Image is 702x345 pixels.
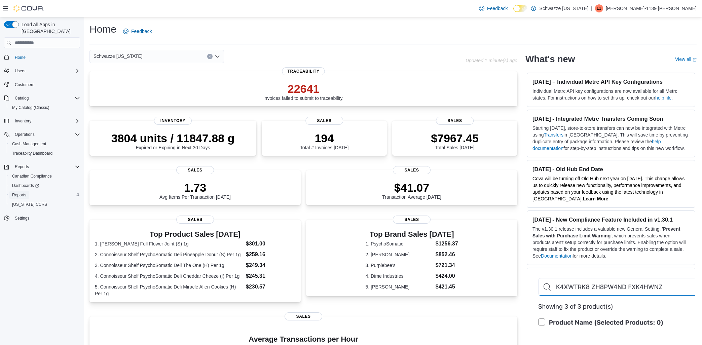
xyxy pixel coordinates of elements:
[1,80,83,89] button: Customers
[655,95,671,101] a: help file
[9,149,80,157] span: Traceabilty Dashboard
[15,118,31,124] span: Inventory
[305,117,343,125] span: Sales
[176,216,214,224] span: Sales
[215,54,220,59] button: Open list of options
[540,4,589,12] p: Schwazze [US_STATE]
[12,80,80,89] span: Customers
[263,82,344,101] div: Invoices failed to submit to traceability.
[13,5,44,12] img: Cova
[12,183,39,188] span: Dashboards
[1,162,83,171] button: Reports
[12,117,34,125] button: Inventory
[1,66,83,76] button: Users
[300,131,348,150] div: Total # Invoices [DATE]
[159,181,231,194] p: 1.73
[7,171,83,181] button: Canadian Compliance
[1,130,83,139] button: Operations
[9,200,80,208] span: Washington CCRS
[12,163,80,171] span: Reports
[366,262,433,269] dt: 3. Purplebee's
[12,94,80,102] span: Catalog
[176,166,214,174] span: Sales
[15,164,29,169] span: Reports
[12,141,46,147] span: Cash Management
[95,273,243,279] dt: 4. Connoisseur Shelf PsychoSomatic Deli Cheddar Cheeze (I) Per 1g
[95,283,243,297] dt: 5. Connoisseur Shelf PsychoSomatic Deli Miracle Alien Cookies (H) Per 1g
[436,240,458,248] dd: $1256.37
[263,82,344,95] p: 22641
[9,149,55,157] a: Traceabilty Dashboard
[532,115,690,122] h3: [DATE] - Integrated Metrc Transfers Coming Soon
[111,131,235,150] div: Expired or Expiring in Next 30 Days
[95,262,243,269] dt: 3. Connoisseur Shelf PsychoSomatic Deli The One (H) Per 1g
[9,200,50,208] a: [US_STATE] CCRS
[285,312,322,320] span: Sales
[382,181,441,200] div: Transaction Average [DATE]
[9,182,80,190] span: Dashboards
[436,272,458,280] dd: $424.00
[675,56,697,62] a: View allExternal link
[95,240,243,247] dt: 1. [PERSON_NAME] Full Flower Joint (S) 1g
[366,230,458,238] h3: Top Brand Sales [DATE]
[111,131,235,145] p: 3804 units / 11847.88 g
[436,283,458,291] dd: $421.45
[7,181,83,190] a: Dashboards
[436,261,458,269] dd: $721.34
[9,191,80,199] span: Reports
[12,67,80,75] span: Users
[89,23,116,36] h1: Home
[1,116,83,126] button: Inventory
[476,2,510,15] a: Feedback
[7,149,83,158] button: Traceabilty Dashboard
[366,251,433,258] dt: 2. [PERSON_NAME]
[525,54,575,65] h2: What's new
[366,283,433,290] dt: 5. [PERSON_NAME]
[12,53,28,62] a: Home
[9,104,52,112] a: My Catalog (Classic)
[513,5,527,12] input: Dark Mode
[366,240,433,247] dt: 1. PsychoSomatic
[7,190,83,200] button: Reports
[4,49,80,240] nav: Complex example
[366,273,433,279] dt: 4. Dime Industries
[9,182,42,190] a: Dashboards
[532,78,690,85] h3: [DATE] – Individual Metrc API Key Configurations
[583,196,608,201] a: Learn More
[7,103,83,112] button: My Catalog (Classic)
[532,125,690,152] p: Starting [DATE], store-to-store transfers can now be integrated with Metrc using in [GEOGRAPHIC_D...
[431,131,479,150] div: Total Sales [DATE]
[12,67,28,75] button: Users
[300,131,348,145] p: 194
[12,53,80,61] span: Home
[12,117,80,125] span: Inventory
[532,176,685,201] span: Cova will be turning off Old Hub next year on [DATE]. This change allows us to quickly release ne...
[597,4,601,12] span: L1
[15,55,26,60] span: Home
[382,181,441,194] p: $41.07
[15,82,34,87] span: Customers
[393,216,431,224] span: Sales
[246,272,295,280] dd: $245.31
[12,202,47,207] span: [US_STATE] CCRS
[541,253,572,259] a: Documentation
[12,214,80,222] span: Settings
[12,174,52,179] span: Canadian Compliance
[9,104,80,112] span: My Catalog (Classic)
[154,117,192,125] span: Inventory
[693,58,697,62] svg: External link
[1,93,83,103] button: Catalog
[9,140,80,148] span: Cash Management
[9,140,49,148] a: Cash Management
[7,139,83,149] button: Cash Management
[15,132,35,137] span: Operations
[12,214,32,222] a: Settings
[95,251,243,258] dt: 2. Connoisseur Shelf PsychoSomatic Deli Pineapple Donut (S) Per 1g
[12,192,26,198] span: Reports
[131,28,152,35] span: Feedback
[12,130,80,139] span: Operations
[532,88,690,101] p: Individual Metrc API key configurations are now available for all Metrc states. For instructions ...
[431,131,479,145] p: $7967.45
[15,68,25,74] span: Users
[246,283,295,291] dd: $230.57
